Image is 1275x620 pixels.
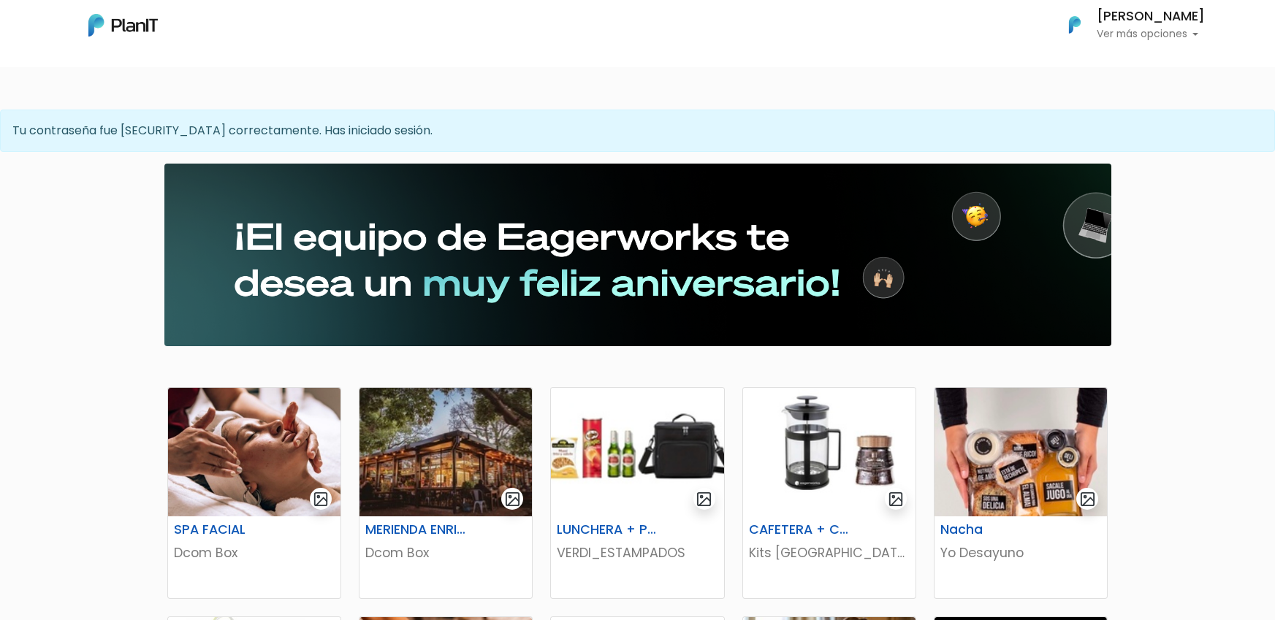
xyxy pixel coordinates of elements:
img: thumb_B5069BE2-F4D7-4801-A181-DF9E184C69A6.jpeg [551,388,723,516]
img: gallery-light [1079,491,1096,508]
img: gallery-light [313,491,330,508]
h6: MERIENDA ENRIQUETA CAFÉ [357,522,476,537]
a: gallery-light CAFETERA + CAFÉ [PERSON_NAME] Kits [GEOGRAPHIC_DATA] [742,387,916,599]
img: thumb_D894C8AE-60BF-4788-A814-9D6A2BE292DF.jpeg [935,388,1107,516]
a: gallery-light SPA FACIAL Dcom Box [167,387,341,599]
p: Yo Desayuno [940,543,1101,562]
button: PlanIt Logo [PERSON_NAME] Ver más opciones [1050,6,1205,44]
h6: Nacha [932,522,1051,537]
p: VERDI_ESTAMPADOS [557,543,718,562]
p: Dcom Box [174,543,335,562]
h6: [PERSON_NAME] [1097,10,1205,23]
img: PlanIt Logo [88,14,158,37]
p: Dcom Box [365,543,526,562]
img: gallery-light [696,491,712,508]
h6: CAFETERA + CAFÉ [PERSON_NAME] [740,522,859,537]
p: Kits [GEOGRAPHIC_DATA] [749,543,910,562]
a: gallery-light MERIENDA ENRIQUETA CAFÉ Dcom Box [359,387,533,599]
h6: LUNCHERA + PICADA [548,522,667,537]
img: thumb_6349CFF3-484F-4BCD-9940-78224EC48F4B.jpeg [359,388,532,516]
img: thumb_63AE2317-F514-41F3-A209-2759B9902972.jpeg [743,388,916,516]
img: thumb_2AAA59ED-4AB8-4286-ADA8-D238202BF1A2.jpeg [168,388,340,516]
a: gallery-light Nacha Yo Desayuno [934,387,1108,599]
a: gallery-light LUNCHERA + PICADA VERDI_ESTAMPADOS [550,387,724,599]
p: Ver más opciones [1097,29,1205,39]
h6: SPA FACIAL [165,522,284,537]
img: gallery-light [888,491,905,508]
img: gallery-light [504,491,521,508]
img: PlanIt Logo [1059,9,1091,41]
